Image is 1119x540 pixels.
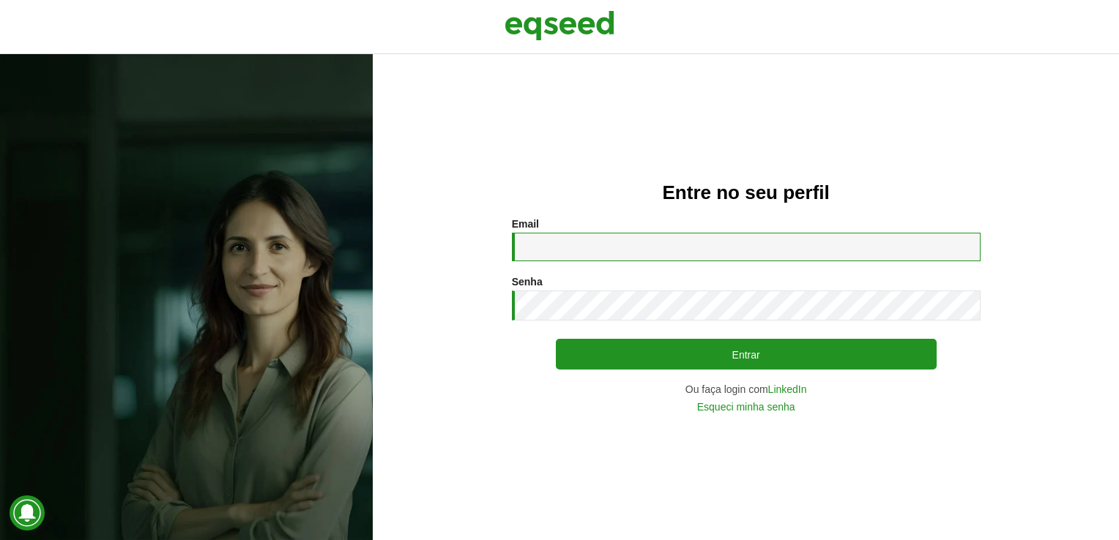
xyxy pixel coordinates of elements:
button: Entrar [556,339,937,370]
label: Senha [512,277,543,287]
div: Ou faça login com [512,384,981,394]
h2: Entre no seu perfil [402,182,1090,203]
a: Esqueci minha senha [697,402,795,412]
label: Email [512,219,539,229]
img: EqSeed Logo [505,7,614,44]
a: LinkedIn [768,384,807,394]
